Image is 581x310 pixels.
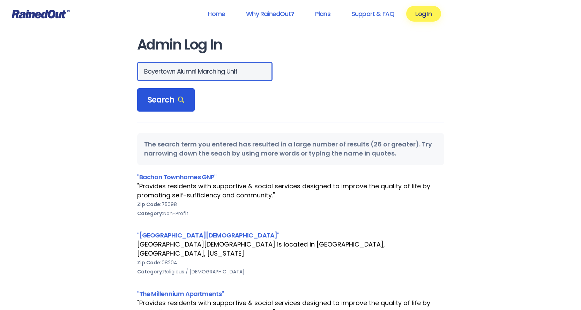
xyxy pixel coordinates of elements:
b: Category: [137,268,163,275]
b: Zip Code: [137,259,162,266]
a: "Bachon Townhomes GNP" [137,173,217,181]
a: Support & FAQ [342,6,403,22]
a: Log In [406,6,441,22]
div: "The Millennium Apartments" [137,289,444,298]
a: Plans [306,6,340,22]
h1: Admin Log In [137,37,444,53]
div: "[GEOGRAPHIC_DATA][DEMOGRAPHIC_DATA]" [137,230,444,240]
div: 75098 [137,200,444,209]
input: Search Orgs… [137,62,273,81]
div: "Bachon Townhomes GNP" [137,172,444,182]
a: Why RainedOut? [237,6,303,22]
div: "Provides residents with supportive & social services designed to improve the quality of life by ... [137,182,444,200]
a: "[GEOGRAPHIC_DATA][DEMOGRAPHIC_DATA]" [137,231,280,240]
div: 08204 [137,258,444,267]
a: "The Millennium Apartments" [137,289,224,298]
a: Home [199,6,234,22]
div: Non-Profit [137,209,444,218]
div: The search term you entered has resulted in a large number of results (26 or greater). Try narrow... [137,133,444,165]
span: Search [148,95,185,105]
div: Religious / [DEMOGRAPHIC_DATA] [137,267,444,276]
b: Category: [137,210,163,217]
div: [GEOGRAPHIC_DATA][DEMOGRAPHIC_DATA] is located in [GEOGRAPHIC_DATA], [GEOGRAPHIC_DATA], [US_STATE] [137,240,444,258]
div: Search [137,88,195,112]
b: Zip Code: [137,201,162,208]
